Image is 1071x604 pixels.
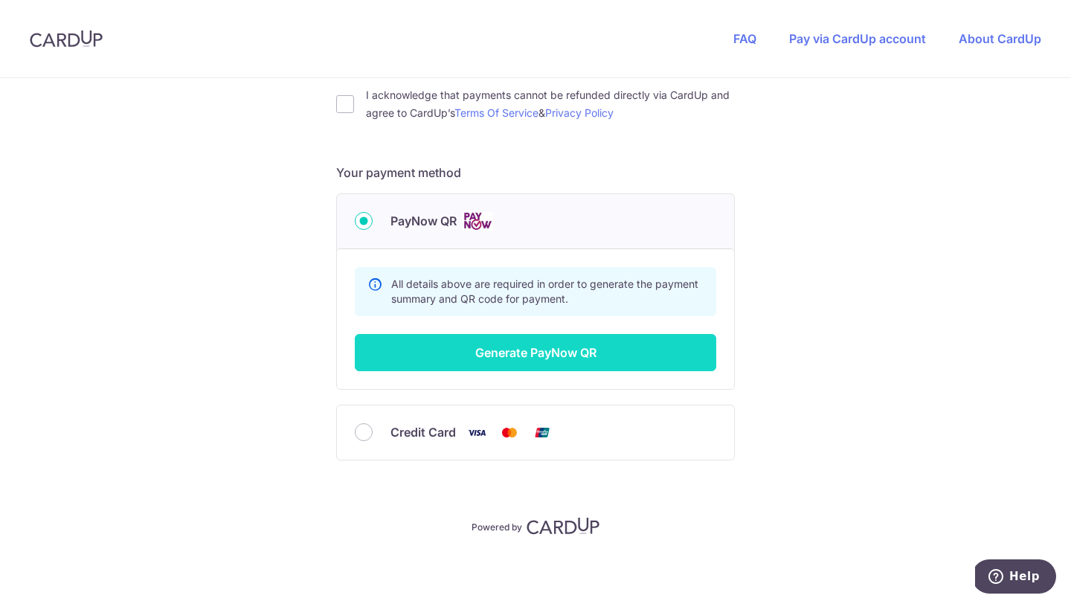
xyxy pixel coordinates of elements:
[545,106,614,119] a: Privacy Policy
[527,423,557,442] img: Union Pay
[355,212,716,231] div: PayNow QR Cards logo
[390,423,456,441] span: Credit Card
[472,518,522,533] p: Powered by
[975,559,1056,597] iframe: Opens a widget where you can find more information
[527,517,599,535] img: CardUp
[454,106,538,119] a: Terms Of Service
[391,277,698,305] span: All details above are required in order to generate the payment summary and QR code for payment.
[789,31,926,46] a: Pay via CardUp account
[355,423,716,442] div: Credit Card Visa Mastercard Union Pay
[30,30,103,48] img: CardUp
[462,423,492,442] img: Visa
[366,86,735,122] label: I acknowledge that payments cannot be refunded directly via CardUp and agree to CardUp’s &
[390,212,457,230] span: PayNow QR
[959,31,1041,46] a: About CardUp
[733,31,756,46] a: FAQ
[463,212,492,231] img: Cards logo
[336,164,735,181] h5: Your payment method
[495,423,524,442] img: Mastercard
[355,334,716,371] button: Generate PayNow QR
